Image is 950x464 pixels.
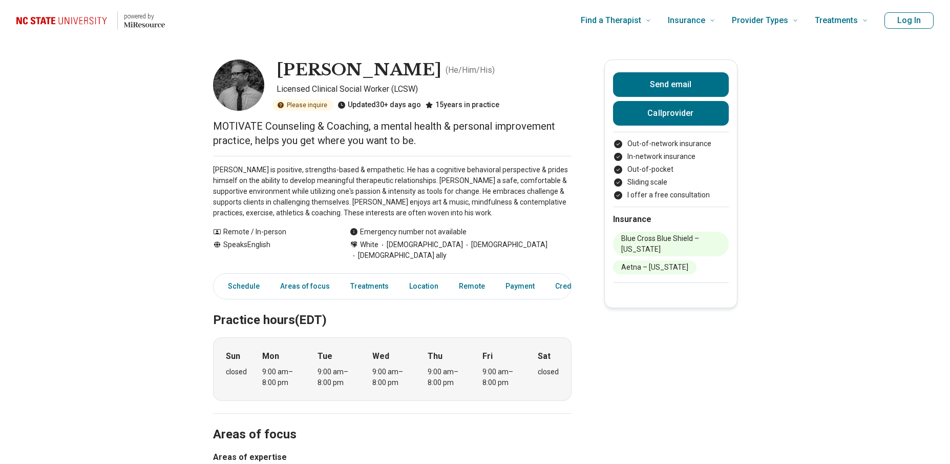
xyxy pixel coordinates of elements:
[403,276,445,297] a: Location
[262,350,279,362] strong: Mon
[378,239,463,250] span: [DEMOGRAPHIC_DATA]
[613,151,729,162] li: In-network insurance
[337,99,421,111] div: Updated 30+ days ago
[613,213,729,226] h2: Insurance
[350,250,447,261] span: [DEMOGRAPHIC_DATA] ally
[613,260,696,274] li: Aetna – [US_STATE]
[213,59,264,111] img: Joseph Murray, Licensed Clinical Social Worker (LCSW)
[262,367,302,388] div: 9:00 am – 8:00 pm
[226,367,247,377] div: closed
[344,276,395,297] a: Treatments
[318,350,332,362] strong: Tue
[538,367,559,377] div: closed
[318,367,357,388] div: 9:00 am – 8:00 pm
[613,138,729,149] li: Out-of-network insurance
[613,72,729,97] button: Send email
[213,337,572,401] div: When does the program meet?
[277,83,572,95] p: Licensed Clinical Social Worker (LCSW)
[453,276,491,297] a: Remote
[613,177,729,188] li: Sliding scale
[213,401,572,443] h2: Areas of focus
[425,99,499,111] div: 15 years in practice
[124,12,165,21] p: powered by
[884,12,934,29] button: Log In
[372,350,389,362] strong: Wed
[613,101,729,126] button: Callprovider
[732,13,788,28] span: Provider Types
[274,276,336,297] a: Areas of focus
[549,276,600,297] a: Credentials
[213,119,572,148] p: MOTIVATE Counseling & Coaching, a mental health & personal improvement practice, helps you get wh...
[499,276,541,297] a: Payment
[613,164,729,175] li: Out-of-pocket
[372,367,412,388] div: 9:00 am – 8:00 pm
[446,64,495,76] p: ( He/Him/His )
[272,99,333,111] div: Please inquire
[482,367,522,388] div: 9:00 am – 8:00 pm
[613,190,729,200] li: I offer a free consultation
[350,227,467,237] div: Emergency number not available
[482,350,493,362] strong: Fri
[815,13,858,28] span: Treatments
[213,239,329,261] div: Speaks English
[581,13,641,28] span: Find a Therapist
[213,227,329,237] div: Remote / In-person
[226,350,240,362] strong: Sun
[213,287,572,329] h2: Practice hours (EDT)
[213,165,572,218] p: [PERSON_NAME] is positive, strengths-based & empathetic. He has a cognitive behavioral perspectiv...
[463,239,547,250] span: [DEMOGRAPHIC_DATA]
[428,367,467,388] div: 9:00 am – 8:00 pm
[277,59,441,81] h1: [PERSON_NAME]
[613,138,729,200] ul: Payment options
[428,350,442,362] strong: Thu
[613,232,729,256] li: Blue Cross Blue Shield – [US_STATE]
[538,350,551,362] strong: Sat
[360,239,378,250] span: White
[668,13,705,28] span: Insurance
[213,451,572,463] h3: Areas of expertise
[16,4,165,37] a: Home page
[216,276,266,297] a: Schedule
